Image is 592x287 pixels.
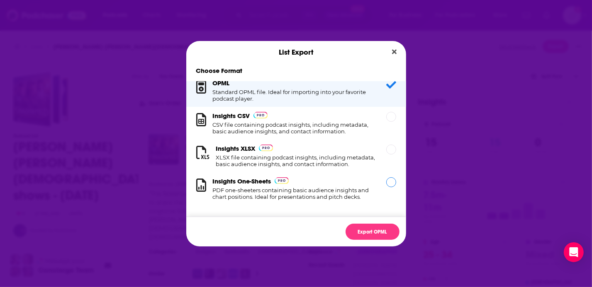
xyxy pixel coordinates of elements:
[186,67,406,75] h1: Choose Format
[275,177,289,184] img: Podchaser Pro
[216,154,376,167] h1: XLSX file containing podcast insights, including metadata, basic audience insights, and contact i...
[213,89,376,102] h1: Standard OPML file. Ideal for importing into your favorite podcast player.
[216,145,256,152] h3: Insights XLSX
[213,187,376,200] h1: PDF one-sheeters containing basic audience insights and chart positions. Ideal for presentations ...
[213,177,271,185] h3: Insights One-Sheets
[259,145,273,151] img: Podchaser Pro
[213,121,376,135] h1: CSV file containing podcast insights, including metadata, basic audience insights, and contact in...
[389,47,400,57] button: Close
[186,41,406,63] div: List Export
[213,79,230,87] h3: OPML
[253,112,268,118] img: Podchaser Pro
[213,112,250,120] h3: Insights CSV
[346,224,400,240] button: Export OPML
[564,242,584,262] div: Open Intercom Messenger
